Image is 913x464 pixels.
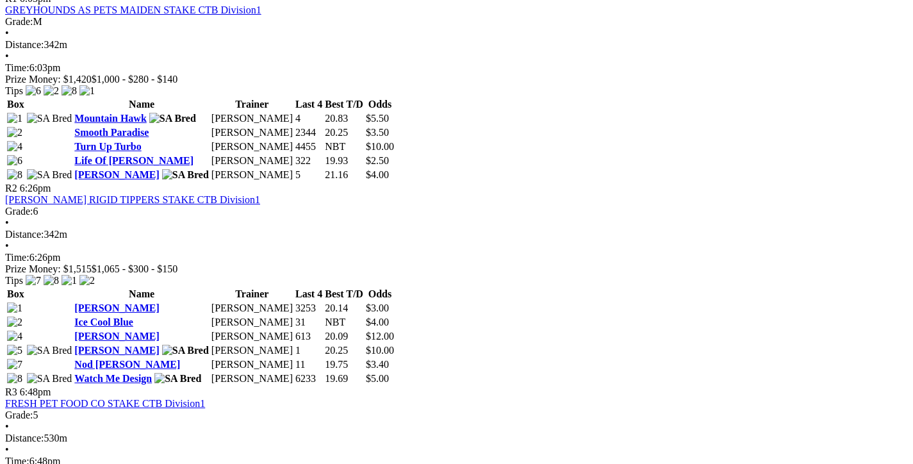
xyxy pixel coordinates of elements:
td: [PERSON_NAME] [211,372,293,385]
span: $3.40 [366,359,389,370]
img: 8 [7,169,22,181]
td: 19.93 [324,154,364,167]
td: [PERSON_NAME] [211,344,293,357]
td: 4 [295,112,323,125]
a: [PERSON_NAME] [74,331,159,342]
img: SA Bred [27,373,72,385]
img: 1 [7,113,22,124]
td: 322 [295,154,323,167]
span: Box [7,288,24,299]
img: 7 [7,359,22,370]
img: 5 [7,345,22,356]
span: $2.50 [366,155,389,166]
td: [PERSON_NAME] [211,112,293,125]
th: Odds [365,288,395,301]
td: NBT [324,140,364,153]
img: 8 [44,275,59,286]
img: SA Bred [154,373,201,385]
span: • [5,444,9,455]
img: 6 [26,85,41,97]
td: [PERSON_NAME] [211,154,293,167]
td: 11 [295,358,323,371]
img: 8 [7,373,22,385]
div: 6:26pm [5,252,908,263]
span: Tips [5,275,23,286]
a: Watch Me Design [74,373,152,384]
div: 342m [5,39,908,51]
img: 6 [7,155,22,167]
span: 6:48pm [20,386,51,397]
span: • [5,51,9,62]
img: SA Bred [162,345,209,356]
span: $3.50 [366,127,389,138]
span: • [5,240,9,251]
td: 2344 [295,126,323,139]
td: 21.16 [324,169,364,181]
img: 2 [7,127,22,138]
span: $1,065 - $300 - $150 [92,263,178,274]
span: Grade: [5,16,33,27]
th: Last 4 [295,288,323,301]
span: $12.00 [366,331,394,342]
div: 530m [5,433,908,444]
th: Last 4 [295,98,323,111]
span: $5.50 [366,113,389,124]
td: NBT [324,316,364,329]
td: [PERSON_NAME] [211,358,293,371]
span: $10.00 [366,141,394,152]
span: Distance: [5,229,44,240]
a: Smooth Paradise [74,127,149,138]
a: Ice Cool Blue [74,317,133,327]
span: • [5,28,9,38]
img: 4 [7,141,22,153]
img: SA Bred [27,345,72,356]
img: 8 [62,85,77,97]
td: 3253 [295,302,323,315]
span: Time: [5,62,29,73]
a: [PERSON_NAME] [74,302,159,313]
span: $3.00 [366,302,389,313]
img: 1 [62,275,77,286]
td: 31 [295,316,323,329]
span: $4.00 [366,317,389,327]
span: Time: [5,252,29,263]
div: 6:03pm [5,62,908,74]
td: 4455 [295,140,323,153]
td: 613 [295,330,323,343]
span: Grade: [5,410,33,420]
div: 6 [5,206,908,217]
td: 20.25 [324,344,364,357]
img: SA Bred [162,169,209,181]
div: Prize Money: $1,515 [5,263,908,275]
td: 20.83 [324,112,364,125]
div: 342m [5,229,908,240]
span: R3 [5,386,17,397]
th: Trainer [211,288,293,301]
td: 1 [295,344,323,357]
a: GREYHOUNDS AS PETS MAIDEN STAKE CTB Division1 [5,4,261,15]
th: Name [74,98,210,111]
td: [PERSON_NAME] [211,140,293,153]
img: 1 [79,85,95,97]
span: Box [7,99,24,110]
td: 20.25 [324,126,364,139]
td: 19.69 [324,372,364,385]
td: 6233 [295,372,323,385]
img: 4 [7,331,22,342]
a: Turn Up Turbo [74,141,141,152]
span: 6:26pm [20,183,51,194]
img: SA Bred [27,169,72,181]
span: • [5,421,9,432]
td: 19.75 [324,358,364,371]
td: [PERSON_NAME] [211,169,293,181]
span: $5.00 [366,373,389,384]
td: 20.14 [324,302,364,315]
div: Prize Money: $1,420 [5,74,908,85]
a: Life Of [PERSON_NAME] [74,155,193,166]
th: Name [74,288,210,301]
span: Tips [5,85,23,96]
th: Trainer [211,98,293,111]
a: [PERSON_NAME] [74,169,159,180]
span: Distance: [5,39,44,50]
a: FRESH PET FOOD CO STAKE CTB Division1 [5,398,205,409]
